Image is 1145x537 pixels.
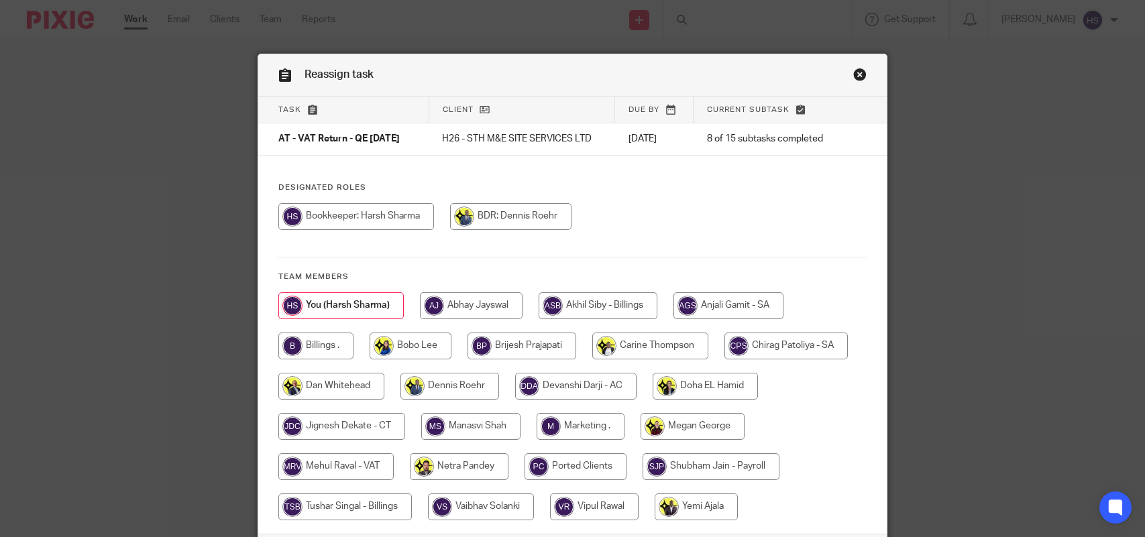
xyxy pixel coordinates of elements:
[278,106,301,113] span: Task
[629,132,680,145] p: [DATE]
[278,135,400,144] span: AT - VAT Return - QE [DATE]
[278,272,867,282] h4: Team members
[694,123,844,156] td: 8 of 15 subtasks completed
[443,106,474,113] span: Client
[278,182,867,193] h4: Designated Roles
[707,106,789,113] span: Current subtask
[442,132,601,145] p: H26 - STH M&E SITE SERVICES LTD
[305,69,374,80] span: Reassign task
[629,106,659,113] span: Due by
[853,68,867,86] a: Close this dialog window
